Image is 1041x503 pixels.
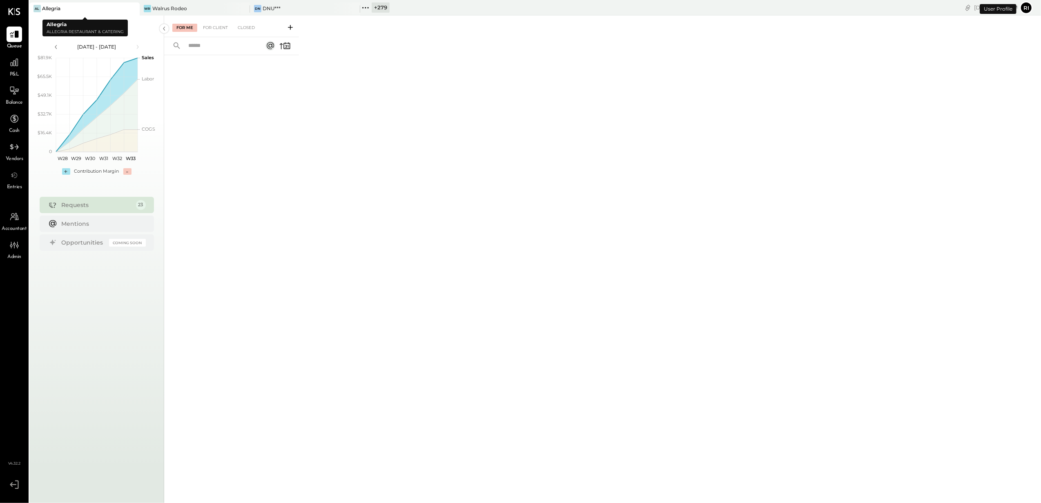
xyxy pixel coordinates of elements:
[0,237,28,261] a: Admin
[254,5,261,12] div: DN
[0,209,28,233] a: Accountant
[372,2,390,13] div: + 279
[112,156,122,161] text: W32
[37,73,52,79] text: $65.5K
[74,168,119,175] div: Contribution Margin
[9,127,20,135] span: Cash
[38,111,52,117] text: $32.7K
[62,201,132,209] div: Requests
[62,168,70,175] div: +
[980,4,1016,14] div: User Profile
[49,149,52,154] text: 0
[10,71,19,78] span: P&L
[144,5,151,12] div: WR
[85,156,95,161] text: W30
[0,83,28,107] a: Balance
[142,126,155,132] text: COGS
[142,55,154,60] text: Sales
[123,168,132,175] div: -
[71,156,81,161] text: W29
[0,27,28,50] a: Queue
[199,24,232,32] div: For Client
[964,3,972,12] div: copy link
[7,43,22,50] span: Queue
[0,111,28,135] a: Cash
[33,5,41,12] div: Al
[6,99,23,107] span: Balance
[2,225,27,233] span: Accountant
[58,156,68,161] text: W28
[109,239,146,247] div: Coming Soon
[7,184,22,191] span: Entries
[47,29,124,36] p: Allegria Restaurant & Catering
[38,92,52,98] text: $49.1K
[6,156,23,163] span: Vendors
[142,76,154,82] text: Labor
[38,55,52,60] text: $81.9K
[62,43,132,50] div: [DATE] - [DATE]
[974,4,1018,11] div: [DATE]
[0,55,28,78] a: P&L
[172,24,197,32] div: For Me
[0,139,28,163] a: Vendors
[234,24,259,32] div: Closed
[136,200,146,210] div: 23
[62,238,105,247] div: Opportunities
[62,220,142,228] div: Mentions
[47,21,67,27] b: Allegria
[7,254,21,261] span: Admin
[42,5,60,12] div: Allegria
[99,156,108,161] text: W31
[1020,1,1033,14] button: Ri
[0,167,28,191] a: Entries
[152,5,187,12] div: Walrus Rodeo
[126,156,136,161] text: W33
[38,130,52,136] text: $16.4K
